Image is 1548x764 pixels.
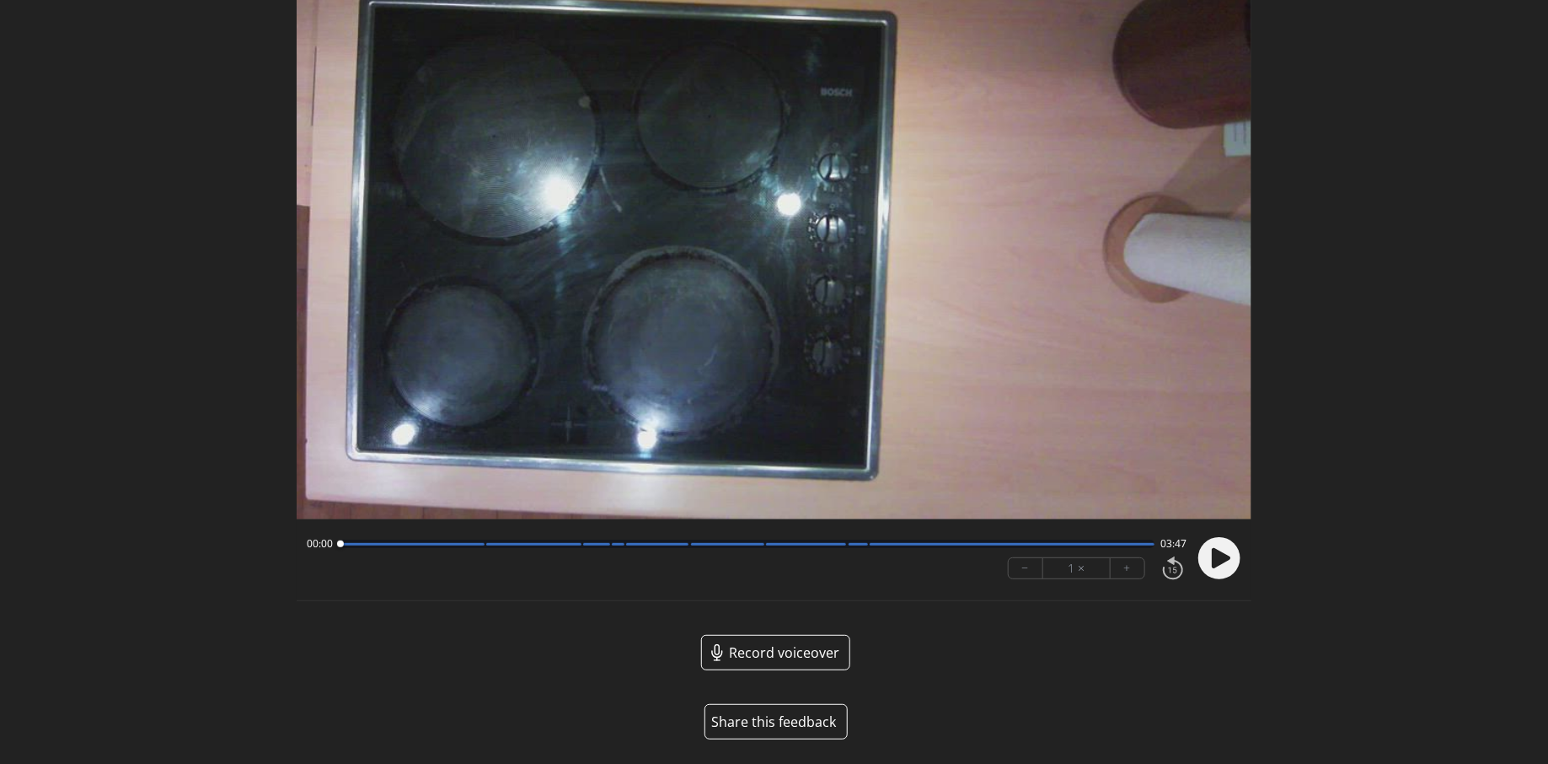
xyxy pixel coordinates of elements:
[1161,537,1187,551] span: 03:47
[701,635,850,670] a: Record voiceover
[729,643,839,663] span: Record voiceover
[307,537,333,551] span: 00:00
[704,704,848,740] button: Share this feedback
[1111,558,1144,578] button: +
[1043,558,1111,578] div: 1 ×
[1009,558,1043,578] button: −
